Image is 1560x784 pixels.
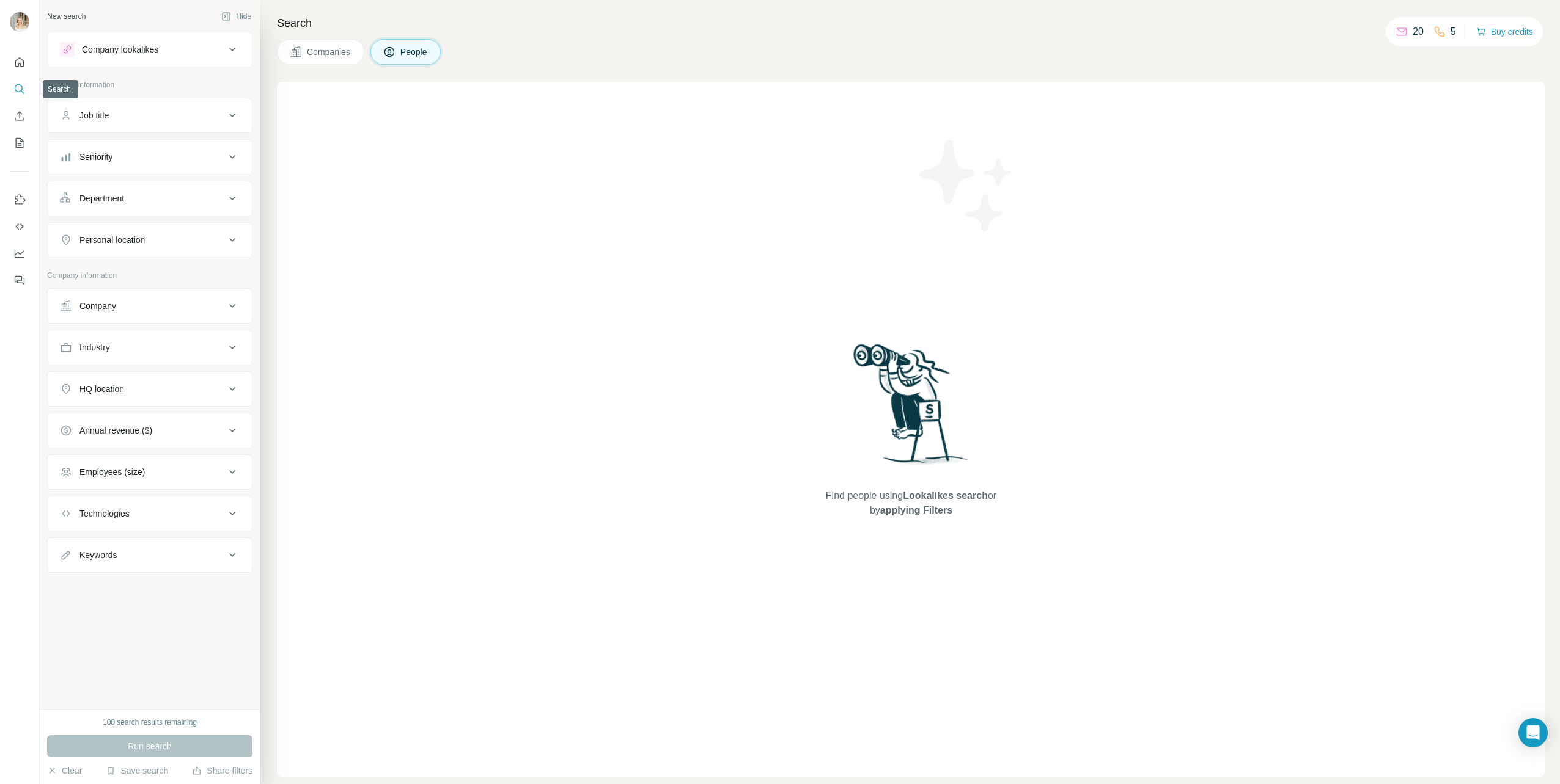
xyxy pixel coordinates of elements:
[79,549,117,561] div: Keywords
[307,46,351,58] span: Companies
[103,717,197,728] div: 100 search results remaining
[48,499,252,528] button: Technologies
[880,505,952,515] span: applying Filters
[79,507,130,520] div: Technologies
[79,109,109,122] div: Job title
[1451,24,1456,39] p: 5
[10,51,29,73] button: Quick start
[79,383,124,395] div: HQ location
[48,416,252,445] button: Annual revenue ($)
[48,291,252,321] button: Company
[48,142,252,172] button: Seniority
[79,424,152,437] div: Annual revenue ($)
[192,764,252,777] button: Share filters
[82,43,158,56] div: Company lookalikes
[848,341,975,477] img: Surfe Illustration - Woman searching with binoculars
[48,35,252,64] button: Company lookalikes
[277,15,1545,32] h4: Search
[48,225,252,255] button: Personal location
[813,488,1009,518] span: Find people using or by
[911,131,1021,241] img: Surfe Illustration - Stars
[1413,24,1424,39] p: 20
[79,234,145,246] div: Personal location
[400,46,429,58] span: People
[903,490,988,501] span: Lookalikes search
[47,11,86,22] div: New search
[47,270,252,281] p: Company information
[1476,23,1533,40] button: Buy credits
[48,101,252,130] button: Job title
[10,78,29,100] button: Search
[48,333,252,362] button: Industry
[47,79,252,90] p: Personal information
[10,216,29,238] button: Use Surfe API
[79,300,116,312] div: Company
[106,764,168,777] button: Save search
[47,764,82,777] button: Clear
[10,132,29,154] button: My lists
[213,7,260,26] button: Hide
[79,466,145,478] div: Employees (size)
[10,242,29,264] button: Dashboard
[10,189,29,211] button: Use Surfe on LinkedIn
[10,269,29,291] button: Feedback
[10,12,29,32] img: Avatar
[48,457,252,487] button: Employees (size)
[10,105,29,127] button: Enrich CSV
[48,184,252,213] button: Department
[79,341,110,354] div: Industry
[48,540,252,570] button: Keywords
[1518,718,1548,747] div: Open Intercom Messenger
[79,151,112,163] div: Seniority
[79,192,124,205] div: Department
[48,374,252,404] button: HQ location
